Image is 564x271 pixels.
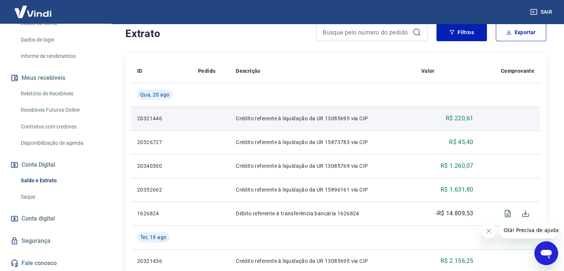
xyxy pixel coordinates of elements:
p: 20326727 [137,138,186,146]
button: Conta Digital [9,157,102,173]
p: Pedido [198,67,215,75]
p: 20321446 [137,115,186,122]
a: Conta digital [9,210,102,227]
a: Segurança [9,233,102,249]
button: Exportar [496,23,546,41]
p: R$ 2.156,25 [441,257,473,265]
iframe: Mensagem da empresa [499,222,558,238]
span: Qua, 20 ago [140,91,169,98]
span: Olá! Precisa de ajuda? [4,5,62,11]
img: Vindi [9,0,57,23]
p: 20340300 [137,162,186,170]
iframe: Botão para abrir a janela de mensagens [534,241,558,265]
p: R$ 1.631,80 [441,185,473,194]
span: Visualizar [499,205,517,222]
p: R$ 45,40 [449,138,473,147]
a: Contratos com credores [18,119,102,134]
span: Ter, 19 ago [140,234,166,241]
p: Comprovante [501,67,534,75]
p: Valor [421,67,435,75]
button: Filtros [436,23,487,41]
p: Crédito referente à liquidação da UR 15873783 via CIP [236,138,409,146]
p: Débito referente à transferência bancária 1626824 [236,210,409,217]
a: Disponibilização de agenda [18,135,102,151]
p: Crédito referente à liquidação da UR 13085695 via CIP [236,115,409,122]
h4: Extrato [125,26,307,41]
iframe: Fechar mensagem [481,223,496,238]
p: Crédito referente à liquidação da UR 15896161 via CIP [236,186,409,193]
a: Informe de rendimentos [18,49,102,64]
p: 1626824 [137,210,186,217]
p: 20352662 [137,186,186,193]
a: Saque [18,189,102,205]
a: Recebíveis Futuros Online [18,102,102,118]
p: Crédito referente à liquidação da UR 13085695 via CIP [236,257,409,265]
a: Saldo e Extrato [18,173,102,188]
p: Descrição [236,67,261,75]
a: Relatório de Recebíveis [18,86,102,101]
span: Download [517,205,534,222]
span: Conta digital [22,213,55,224]
a: Dados de login [18,32,102,48]
p: -R$ 14.809,53 [435,209,473,218]
p: ID [137,67,142,75]
p: R$ 220,61 [446,114,474,123]
button: Meus recebíveis [9,70,102,86]
p: R$ 1.260,07 [441,161,473,170]
button: Sair [528,5,555,19]
p: 20321436 [137,257,186,265]
p: Crédito referente à liquidação da UR 13085769 via CIP [236,162,409,170]
input: Busque pelo número do pedido [323,27,409,38]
